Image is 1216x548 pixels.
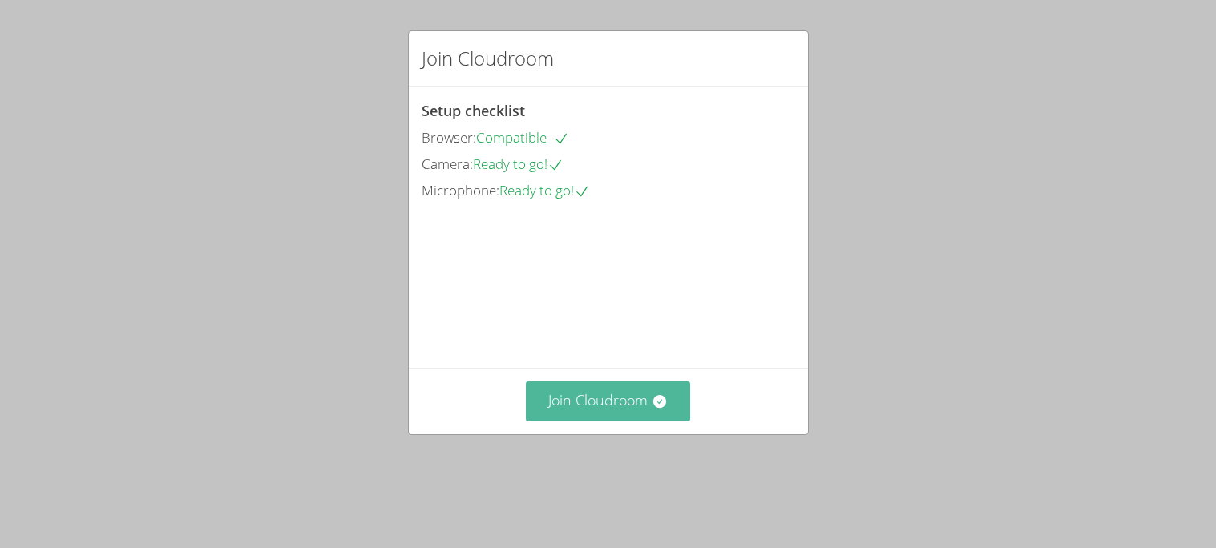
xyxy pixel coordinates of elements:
span: Setup checklist [422,101,525,120]
span: Camera: [422,155,473,173]
span: Ready to go! [499,181,590,199]
span: Browser: [422,128,476,147]
button: Join Cloudroom [526,381,690,421]
span: Ready to go! [473,155,564,173]
span: Compatible [476,128,569,147]
span: Microphone: [422,181,499,199]
h2: Join Cloudroom [422,44,554,73]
